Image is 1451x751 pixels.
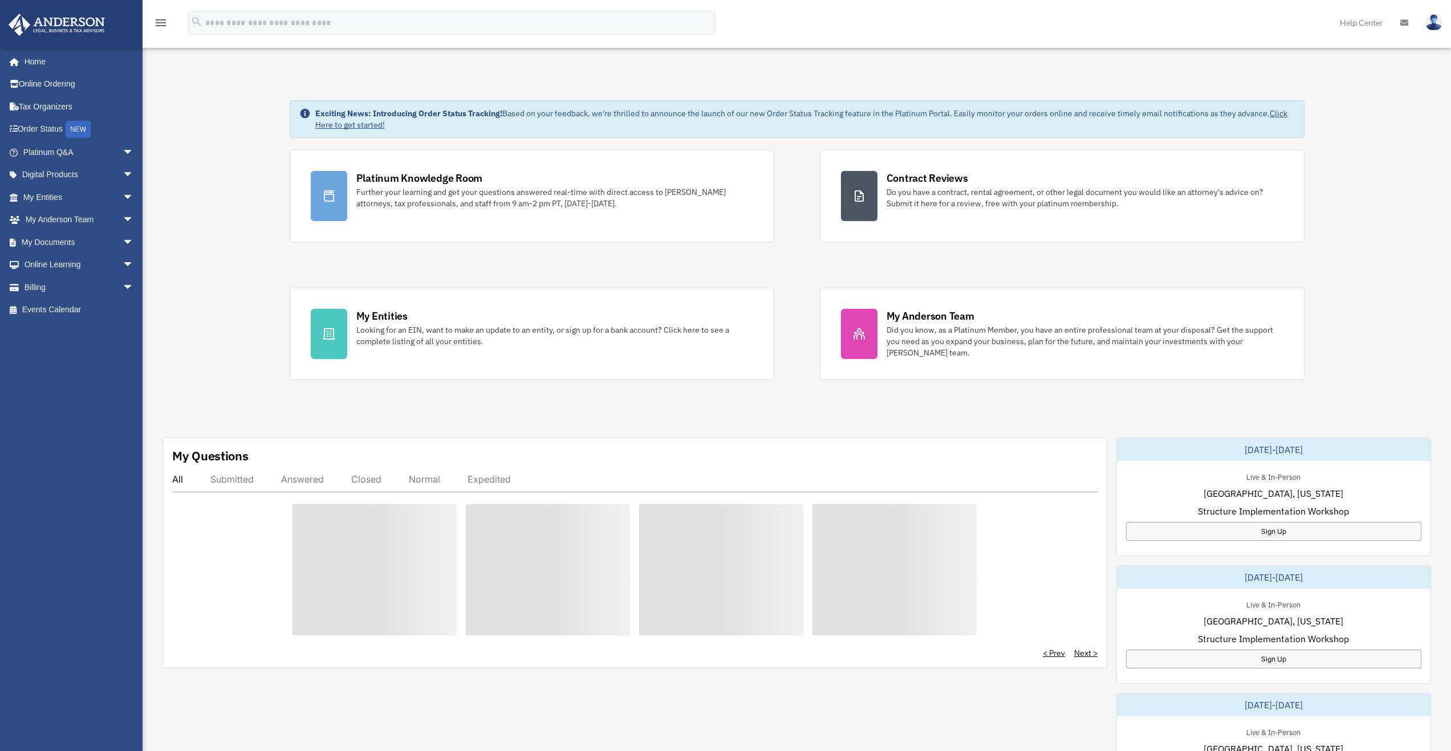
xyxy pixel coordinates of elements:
[123,276,145,299] span: arrow_drop_down
[8,164,151,186] a: Digital Productsarrow_drop_down
[8,50,145,73] a: Home
[172,474,183,485] div: All
[8,186,151,209] a: My Entitiesarrow_drop_down
[1198,504,1349,518] span: Structure Implementation Workshop
[5,14,108,36] img: Anderson Advisors Platinum Portal
[1204,487,1343,500] span: [GEOGRAPHIC_DATA], [US_STATE]
[123,186,145,209] span: arrow_drop_down
[887,309,974,323] div: My Anderson Team
[315,108,502,119] strong: Exciting News: Introducing Order Status Tracking!
[1237,598,1310,610] div: Live & In-Person
[468,474,511,485] div: Expedited
[8,73,151,96] a: Online Ordering
[356,186,753,209] div: Further your learning and get your questions answered real-time with direct access to [PERSON_NAM...
[887,324,1283,358] div: Did you know, as a Platinum Member, you have an entire professional team at your disposal? Get th...
[1204,614,1343,628] span: [GEOGRAPHIC_DATA], [US_STATE]
[1126,650,1421,668] a: Sign Up
[356,171,483,185] div: Platinum Knowledge Room
[8,209,151,231] a: My Anderson Teamarrow_drop_down
[356,324,753,347] div: Looking for an EIN, want to make an update to an entity, or sign up for a bank account? Click her...
[1425,14,1442,31] img: User Pic
[154,20,168,30] a: menu
[8,254,151,276] a: Online Learningarrow_drop_down
[1117,438,1430,461] div: [DATE]-[DATE]
[1117,566,1430,589] div: [DATE]-[DATE]
[290,150,774,242] a: Platinum Knowledge Room Further your learning and get your questions answered real-time with dire...
[154,16,168,30] i: menu
[409,474,440,485] div: Normal
[8,299,151,321] a: Events Calendar
[8,276,151,299] a: Billingarrow_drop_down
[123,209,145,232] span: arrow_drop_down
[8,141,151,164] a: Platinum Q&Aarrow_drop_down
[123,141,145,164] span: arrow_drop_down
[290,288,774,380] a: My Entities Looking for an EIN, want to make an update to an entity, or sign up for a bank accoun...
[8,231,151,254] a: My Documentsarrow_drop_down
[123,231,145,254] span: arrow_drop_down
[172,447,249,464] div: My Questions
[356,309,408,323] div: My Entities
[190,15,203,28] i: search
[66,121,91,138] div: NEW
[281,474,324,485] div: Answered
[210,474,254,485] div: Submitted
[887,186,1283,209] div: Do you have a contract, rental agreement, or other legal document you would like an attorney's ad...
[1117,693,1430,716] div: [DATE]-[DATE]
[1043,647,1065,659] a: < Prev
[1126,522,1421,541] a: Sign Up
[820,288,1304,380] a: My Anderson Team Did you know, as a Platinum Member, you have an entire professional team at your...
[351,474,381,485] div: Closed
[820,150,1304,242] a: Contract Reviews Do you have a contract, rental agreement, or other legal document you would like...
[315,108,1287,130] a: Click Here to get started!
[887,171,968,185] div: Contract Reviews
[123,254,145,277] span: arrow_drop_down
[1237,725,1310,737] div: Live & In-Person
[123,164,145,187] span: arrow_drop_down
[1198,632,1349,646] span: Structure Implementation Workshop
[315,108,1295,130] div: Based on your feedback, we're thrilled to announce the launch of our new Order Status Tracking fe...
[1074,647,1098,659] a: Next >
[8,118,151,141] a: Order StatusNEW
[8,95,151,118] a: Tax Organizers
[1237,470,1310,482] div: Live & In-Person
